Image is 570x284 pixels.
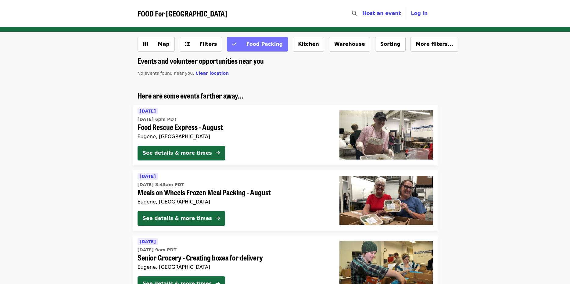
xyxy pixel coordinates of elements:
[227,37,288,52] button: Food Packing
[411,10,428,16] span: Log in
[352,10,357,16] i: search icon
[339,110,433,159] img: Food Rescue Express - August organized by FOOD For Lane County
[410,37,458,52] button: More filters...
[143,215,212,222] div: See details & more times
[199,41,217,47] span: Filters
[138,55,264,66] span: Events and volunteer opportunities near you
[360,6,365,21] input: Search
[133,105,438,165] a: See details for "Food Rescue Express - August"
[140,239,156,244] span: [DATE]
[216,150,220,156] i: arrow-right icon
[416,41,453,47] span: More filters...
[138,146,225,160] button: See details & more times
[138,247,177,253] time: [DATE] 9am PDT
[406,7,432,20] button: Log in
[138,211,225,226] button: See details & more times
[180,37,222,52] button: Filters (0 selected)
[138,8,227,19] span: FOOD For [GEOGRAPHIC_DATA]
[339,176,433,225] img: Meals on Wheels Frozen Meal Packing - August organized by FOOD For Lane County
[293,37,324,52] button: Kitchen
[216,215,220,221] i: arrow-right icon
[140,109,156,113] span: [DATE]
[362,10,401,16] a: Host an event
[143,41,148,47] i: map icon
[195,71,229,76] span: Clear location
[329,37,370,52] button: Warehouse
[133,170,438,231] a: See details for "Meals on Wheels Frozen Meal Packing - August"
[143,149,212,157] div: See details & more times
[232,41,236,47] i: check icon
[138,134,330,139] div: Eugene, [GEOGRAPHIC_DATA]
[158,41,170,47] span: Map
[195,70,229,77] button: Clear location
[140,174,156,179] span: [DATE]
[138,71,194,76] span: No events found near you.
[138,182,184,188] time: [DATE] 8:45am PDT
[375,37,406,52] button: Sorting
[138,90,243,101] span: Here are some events farther away...
[138,9,227,18] a: FOOD For [GEOGRAPHIC_DATA]
[138,123,330,131] span: Food Rescue Express - August
[138,116,177,123] time: [DATE] 6pm PDT
[138,188,330,197] span: Meals on Wheels Frozen Meal Packing - August
[138,253,330,262] span: Senior Grocery - Creating boxes for delivery
[138,37,175,52] button: Show map view
[185,41,190,47] i: sliders-h icon
[246,41,283,47] span: Food Packing
[138,199,330,205] div: Eugene, [GEOGRAPHIC_DATA]
[138,264,330,270] div: Eugene, [GEOGRAPHIC_DATA]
